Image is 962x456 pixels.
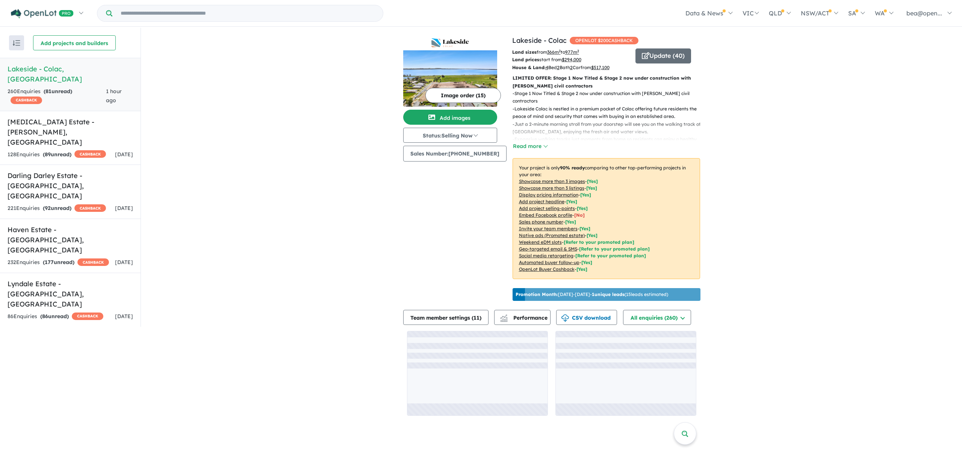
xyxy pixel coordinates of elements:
[577,49,579,53] sup: 2
[581,260,592,265] span: [Yes]
[40,313,69,320] strong: ( unread)
[516,291,558,297] b: Promotion Month:
[513,136,706,151] p: - Expansive walking tracks just moments from home so residents can enjoy a healthy lifestyle
[512,56,630,63] p: start from
[500,314,507,319] img: line-chart.svg
[519,266,575,272] u: OpenLot Buyer Cashback
[8,279,133,309] h5: Lyndale Estate - [GEOGRAPHIC_DATA] , [GEOGRAPHIC_DATA]
[115,205,133,211] span: [DATE]
[519,212,572,218] u: Embed Facebook profile
[8,171,133,201] h5: Darling Darley Estate - [GEOGRAPHIC_DATA] , [GEOGRAPHIC_DATA]
[8,204,106,213] div: 221 Enquir ies
[519,253,573,258] u: Social media retargeting
[513,90,706,105] p: - Stage 1 Now Titled & Stage 2 now under construction with [PERSON_NAME] civil contractors
[114,5,381,21] input: Try estate name, suburb, builder or developer
[43,259,74,266] strong: ( unread)
[635,48,691,63] button: Update (40)
[8,87,106,105] div: 260 Enquir ies
[512,49,537,55] b: Land sizes
[512,48,630,56] p: from
[406,38,494,47] img: Lakeside - Colac Logo
[512,65,546,70] b: House & Land:
[43,205,71,211] strong: ( unread)
[403,146,507,162] button: Sales Number:[PHONE_NUMBER]
[576,266,587,272] span: [Yes]
[512,64,630,71] p: Bed Bath Car from
[43,151,71,158] strong: ( unread)
[580,192,591,198] span: [ Yes ]
[403,128,497,143] button: Status:Selling Now
[591,65,610,70] u: $ 517,100
[586,185,597,191] span: [ Yes ]
[570,65,573,70] u: 2
[519,219,563,225] u: Sales phone number
[45,205,51,211] span: 92
[115,259,133,266] span: [DATE]
[557,65,560,70] u: 2
[565,49,579,55] u: 977 m
[519,226,578,231] u: Invite your team members
[513,105,706,121] p: - Lakeside Colac is nestled in a premium pocket of Colac offering future residents the peace of m...
[579,246,650,252] span: [Refer to your promoted plan]
[8,225,133,255] h5: Haven Estate - [GEOGRAPHIC_DATA] , [GEOGRAPHIC_DATA]
[115,313,133,320] span: [DATE]
[512,57,539,62] b: Land prices
[501,314,548,321] span: Performance
[8,150,106,159] div: 128 Enquir ies
[565,219,576,225] span: [ Yes ]
[403,310,489,325] button: Team member settings (11)
[13,40,20,46] img: sort.svg
[560,165,585,171] b: 90 % ready
[8,117,133,147] h5: [MEDICAL_DATA] Estate - [PERSON_NAME] , [GEOGRAPHIC_DATA]
[906,9,942,17] span: bea@open...
[8,312,103,321] div: 86 Enquir ies
[74,150,106,158] span: CASHBACK
[42,313,48,320] span: 86
[512,36,567,45] a: Lakeside - Colac
[45,88,51,95] span: 81
[623,310,691,325] button: All enquiries (260)
[106,88,122,104] span: 1 hour ago
[546,65,548,70] u: 4
[570,37,638,44] span: OPENLOT $ 200 CASHBACK
[575,253,646,258] span: [Refer to your promoted plan]
[473,314,479,321] span: 11
[513,74,700,90] p: LIMITED OFFER: Stage 1 Now Titled & Stage 2 now under construction with [PERSON_NAME] civil contr...
[11,97,42,104] span: CASHBACK
[577,205,588,211] span: [ Yes ]
[519,178,585,184] u: Showcase more than 3 images
[519,185,584,191] u: Showcase more than 3 listings
[403,110,497,125] button: Add images
[519,233,585,238] u: Native ads (Promoted estate)
[11,9,74,18] img: Openlot PRO Logo White
[45,151,51,158] span: 89
[566,199,577,204] span: [ Yes ]
[72,313,103,320] span: CASHBACK
[519,239,562,245] u: Weekend eDM slots
[519,246,577,252] u: Geo-targeted email & SMS
[561,314,569,322] img: download icon
[425,88,501,103] button: Image order (15)
[513,142,548,151] button: Read more
[45,259,54,266] span: 177
[562,57,581,62] u: $ 294,000
[403,50,497,107] img: Lakeside - Colac
[579,226,590,231] span: [ Yes ]
[561,49,579,55] span: to
[519,205,575,211] u: Add project selling-points
[519,192,578,198] u: Display pricing information
[494,310,551,325] button: Performance
[513,121,706,136] p: - Just a 2-minute morning stroll from your doorstep will see you on the walking track of [GEOGRAP...
[559,49,561,53] sup: 2
[500,317,508,322] img: bar-chart.svg
[74,204,106,212] span: CASHBACK
[33,35,116,50] button: Add projects and builders
[77,258,109,266] span: CASHBACK
[8,64,133,84] h5: Lakeside - Colac , [GEOGRAPHIC_DATA]
[516,291,668,298] p: [DATE] - [DATE] - ( 15 leads estimated)
[115,151,133,158] span: [DATE]
[513,158,700,279] p: Your project is only comparing to other top-performing projects in your area: - - - - - - - - - -...
[403,35,497,107] a: Lakeside - Colac LogoLakeside - Colac
[564,239,634,245] span: [Refer to your promoted plan]
[587,233,597,238] span: [Yes]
